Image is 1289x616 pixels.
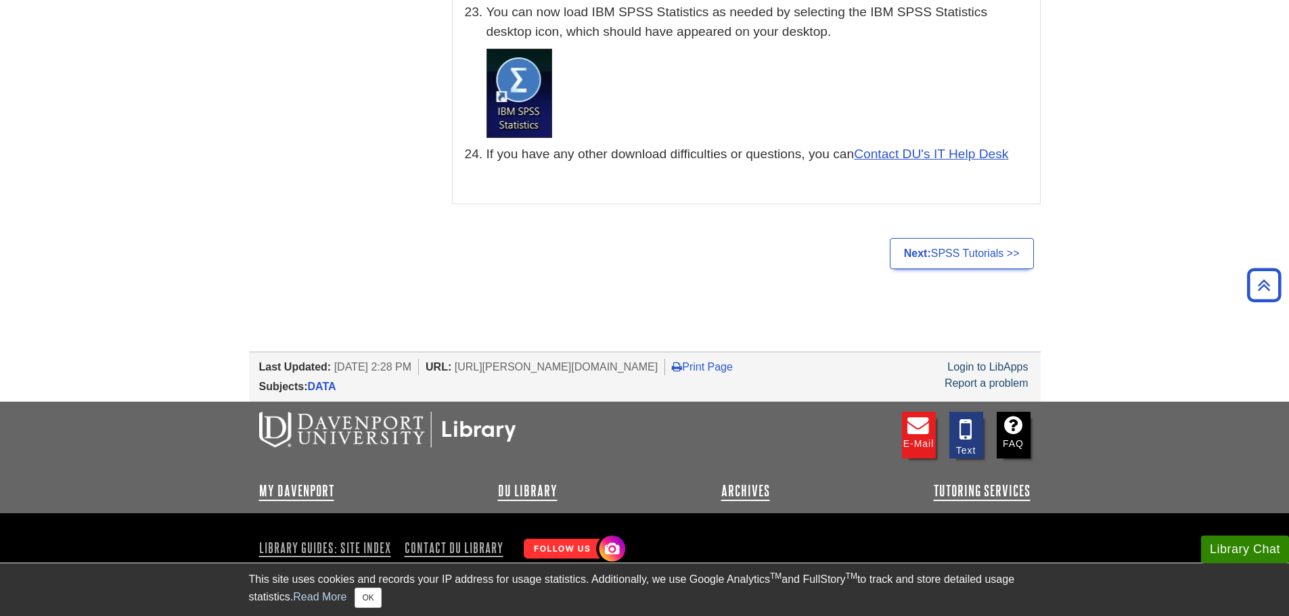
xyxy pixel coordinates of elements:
[890,238,1034,269] a: Next:SPSS Tutorials >>
[904,247,931,259] strong: Next:
[997,412,1031,458] a: FAQ
[399,536,509,559] a: Contact DU Library
[1201,536,1289,563] button: Library Chat
[259,412,516,447] img: DU Libraries
[934,483,1031,499] a: Tutoring Services
[949,412,983,458] a: Text
[1242,276,1286,294] a: Back to Top
[426,361,451,373] span: URL:
[721,483,770,499] a: Archives
[259,536,397,559] a: Library Guides: Site Index
[455,361,658,373] span: [URL][PERSON_NAME][DOMAIN_NAME]
[846,571,857,581] sup: TM
[259,381,308,392] span: Subjects:
[334,361,411,373] span: [DATE] 2:28 PM
[672,361,682,372] i: Print Page
[517,530,629,569] img: Follow Us! Instagram
[259,483,334,499] a: My Davenport
[293,591,346,602] a: Read More
[854,147,1008,161] a: Contact DU's IT Help Desk
[259,361,332,373] span: Last Updated:
[355,588,381,608] button: Close
[249,571,1041,608] div: This site uses cookies and records your IP address for usage statistics. Additionally, we use Goo...
[498,483,558,499] a: DU Library
[770,571,782,581] sup: TM
[487,145,1033,164] li: If you have any other download difficulties or questions, you can
[487,3,1033,42] p: You can now load IBM SPSS Statistics as needed by selecting the IBM SPSS Statistics desktop icon,...
[487,49,552,138] img: SPSS desktop icon for PC.
[672,361,733,373] a: Print Page
[308,381,336,392] a: DATA
[945,377,1028,389] a: Report a problem
[902,412,936,458] a: E-mail
[947,361,1028,373] a: Login to LibApps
